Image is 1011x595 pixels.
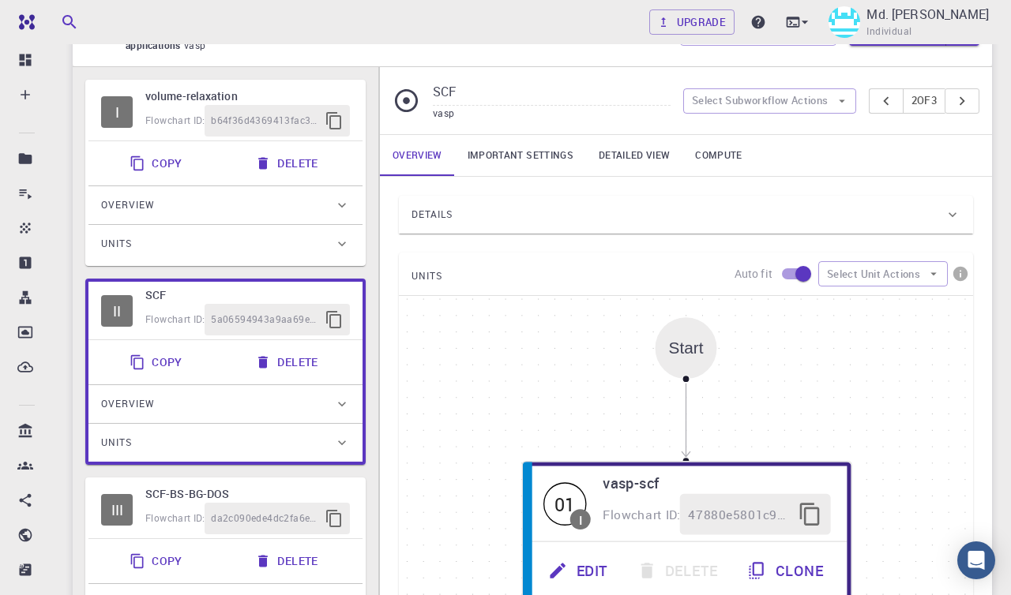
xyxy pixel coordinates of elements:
[579,513,582,526] div: I
[101,96,133,128] div: I
[412,202,453,227] span: Details
[88,225,363,263] div: Units
[120,545,195,577] button: Copy
[649,9,735,35] a: Upgrade
[120,148,195,179] button: Copy
[399,196,973,234] div: Details
[211,511,318,526] span: da2c090ede4dc2fa6e66647f
[101,430,132,455] span: Units
[543,482,587,526] div: 01
[145,114,205,126] span: Flowchart ID:
[543,482,587,526] span: Idle
[412,264,442,289] span: UNITS
[455,135,586,176] a: Important settings
[88,186,363,224] div: Overview
[656,317,717,379] div: Start
[829,6,860,38] img: Md. Mehedi Hasan
[669,339,704,357] div: Start
[145,88,350,105] h6: volume-relaxation
[101,494,133,526] div: III
[603,506,680,522] span: Flowchart ID:
[866,5,989,24] p: Md. [PERSON_NAME]
[88,385,363,423] div: Overview
[735,266,772,282] p: Auto fit
[28,11,85,25] span: Support
[101,96,133,128] span: Idle
[869,88,980,114] div: pager
[948,261,973,286] button: info
[101,295,133,327] div: II
[101,231,132,256] span: Units
[866,24,911,39] span: Individual
[101,494,133,526] span: Idle
[211,312,318,327] span: 5a06594943a9aa69e4ac0b71
[184,39,212,51] span: vasp
[688,504,789,525] span: 47880e5801c96d8584a2b6a1
[603,472,830,495] h6: vasp-scf
[101,295,133,327] span: Idle
[246,148,330,179] button: Delete
[957,541,995,579] div: Open Intercom Messenger
[586,135,682,176] a: Detailed view
[101,391,155,417] span: Overview
[536,550,624,591] button: Edit
[145,511,205,524] span: Flowchart ID:
[433,107,455,119] span: vasp
[903,88,946,114] button: 2of3
[145,286,350,304] h6: SCF
[120,346,195,378] button: Copy
[126,39,184,51] span: applications
[818,261,948,286] button: Select Unit Actions
[145,485,350,503] h6: SCF-BS-BG-DOS
[682,135,754,176] a: Compute
[101,193,155,218] span: Overview
[88,424,363,462] div: Units
[380,135,455,176] a: Overview
[211,113,318,129] span: b64f36d4369413fac3d93f10
[145,312,205,325] span: Flowchart ID:
[13,14,35,30] img: logo
[246,545,330,577] button: Delete
[683,88,856,114] button: Select Subworkflow Actions
[735,550,840,591] button: Clone
[246,346,330,378] button: Delete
